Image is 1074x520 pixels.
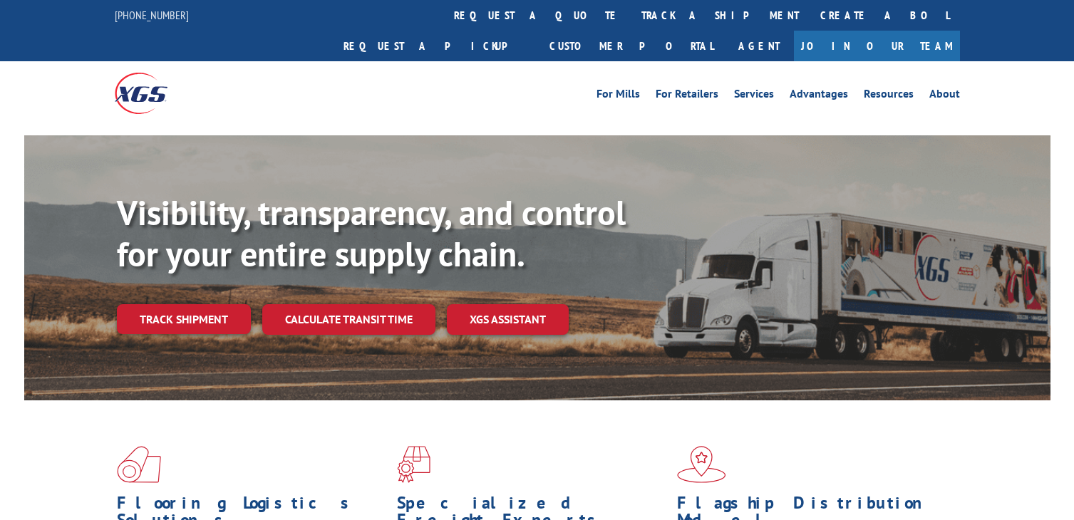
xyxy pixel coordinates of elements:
[117,190,626,276] b: Visibility, transparency, and control for your entire supply chain.
[929,88,960,104] a: About
[397,446,430,483] img: xgs-icon-focused-on-flooring-red
[117,304,251,334] a: Track shipment
[734,88,774,104] a: Services
[677,446,726,483] img: xgs-icon-flagship-distribution-model-red
[333,31,539,61] a: Request a pickup
[262,304,435,335] a: Calculate transit time
[724,31,794,61] a: Agent
[447,304,569,335] a: XGS ASSISTANT
[597,88,640,104] a: For Mills
[117,446,161,483] img: xgs-icon-total-supply-chain-intelligence-red
[864,88,914,104] a: Resources
[790,88,848,104] a: Advantages
[539,31,724,61] a: Customer Portal
[115,8,189,22] a: [PHONE_NUMBER]
[794,31,960,61] a: Join Our Team
[656,88,718,104] a: For Retailers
